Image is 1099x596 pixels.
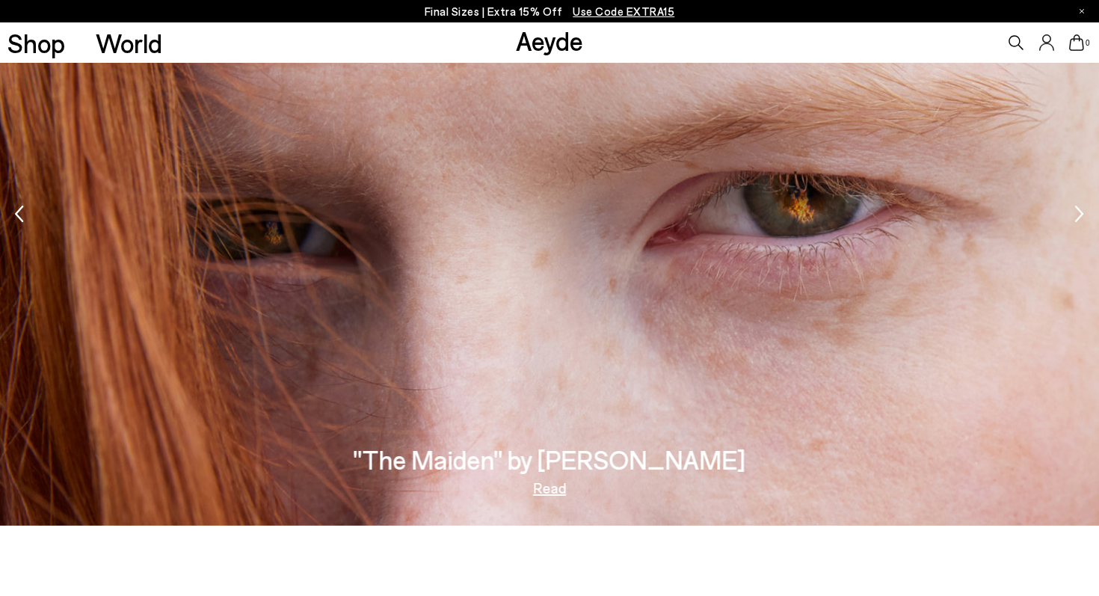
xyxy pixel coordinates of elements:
span: 0 [1084,39,1092,47]
div: Previous slide [15,197,24,235]
p: Final Sizes | Extra 15% Off [425,2,675,21]
h3: "The Maiden" by [PERSON_NAME] [354,446,746,473]
span: Navigate to /collections/ss25-final-sizes [573,4,674,18]
a: Read [533,480,566,495]
a: World [96,30,162,56]
a: Shop [7,30,65,56]
div: Next slide [1075,197,1084,235]
a: Aeyde [516,25,583,56]
a: 0 [1069,34,1084,51]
